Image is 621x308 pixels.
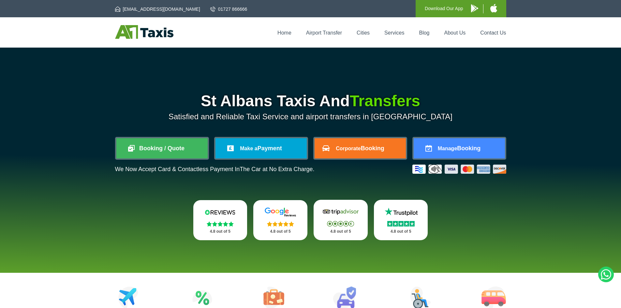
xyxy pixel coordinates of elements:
[438,146,457,151] span: Manage
[200,207,240,217] img: Reviews.io
[260,227,300,236] p: 4.8 out of 5
[116,138,208,158] a: Booking / Quote
[471,4,478,12] img: A1 Taxis Android App
[115,112,506,121] p: Satisfied and Reliable Taxi Service and airport transfers in [GEOGRAPHIC_DATA]
[425,5,463,13] p: Download Our App
[381,207,421,217] img: Trustpilot
[240,166,314,172] span: The Car at No Extra Charge.
[267,221,294,227] img: Stars
[357,30,370,36] a: Cities
[215,138,307,158] a: Make aPayment
[490,4,497,12] img: A1 Taxis iPhone App
[419,30,429,36] a: Blog
[115,166,315,173] p: We Now Accept Card & Contactless Payment In
[327,221,354,227] img: Stars
[336,146,361,151] span: Corporate
[381,227,421,236] p: 4.8 out of 5
[193,200,247,240] a: Reviews.io Stars 4.8 out of 5
[412,165,506,174] img: Credit And Debit Cards
[321,227,361,236] p: 4.8 out of 5
[200,227,240,236] p: 4.8 out of 5
[384,30,404,36] a: Services
[277,30,291,36] a: Home
[480,30,506,36] a: Contact Us
[321,207,360,217] img: Tripadvisor
[261,207,300,217] img: Google
[115,25,173,39] img: A1 Taxis St Albans LTD
[350,92,420,110] span: Transfers
[374,200,428,240] a: Trustpilot Stars 4.8 out of 5
[240,146,257,151] span: Make a
[414,138,505,158] a: ManageBooking
[210,6,247,12] a: 01727 866666
[387,221,415,227] img: Stars
[207,221,234,227] img: Stars
[115,6,200,12] a: [EMAIL_ADDRESS][DOMAIN_NAME]
[314,200,368,240] a: Tripadvisor Stars 4.8 out of 5
[444,30,466,36] a: About Us
[115,93,506,109] h1: St Albans Taxis And
[306,30,342,36] a: Airport Transfer
[253,200,307,240] a: Google Stars 4.8 out of 5
[315,138,406,158] a: CorporateBooking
